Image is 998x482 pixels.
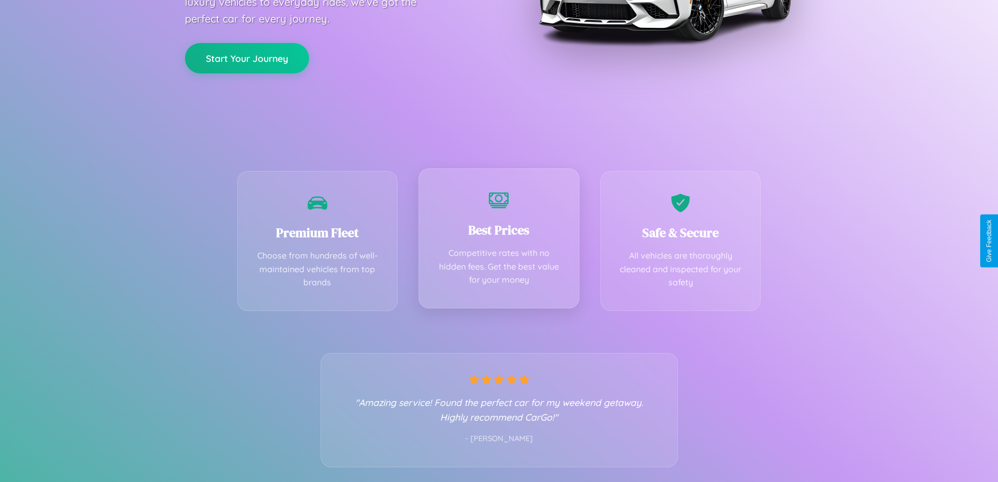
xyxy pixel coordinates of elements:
button: Start Your Journey [185,43,309,73]
div: Give Feedback [985,220,993,262]
h3: Premium Fleet [254,224,382,241]
p: "Amazing service! Found the perfect car for my weekend getaway. Highly recommend CarGo!" [342,395,656,424]
p: - [PERSON_NAME] [342,432,656,446]
h3: Safe & Secure [617,224,745,241]
h3: Best Prices [435,221,563,239]
p: Choose from hundreds of well-maintained vehicles from top brands [254,249,382,290]
p: Competitive rates with no hidden fees. Get the best value for your money [435,247,563,287]
p: All vehicles are thoroughly cleaned and inspected for your safety [617,249,745,290]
